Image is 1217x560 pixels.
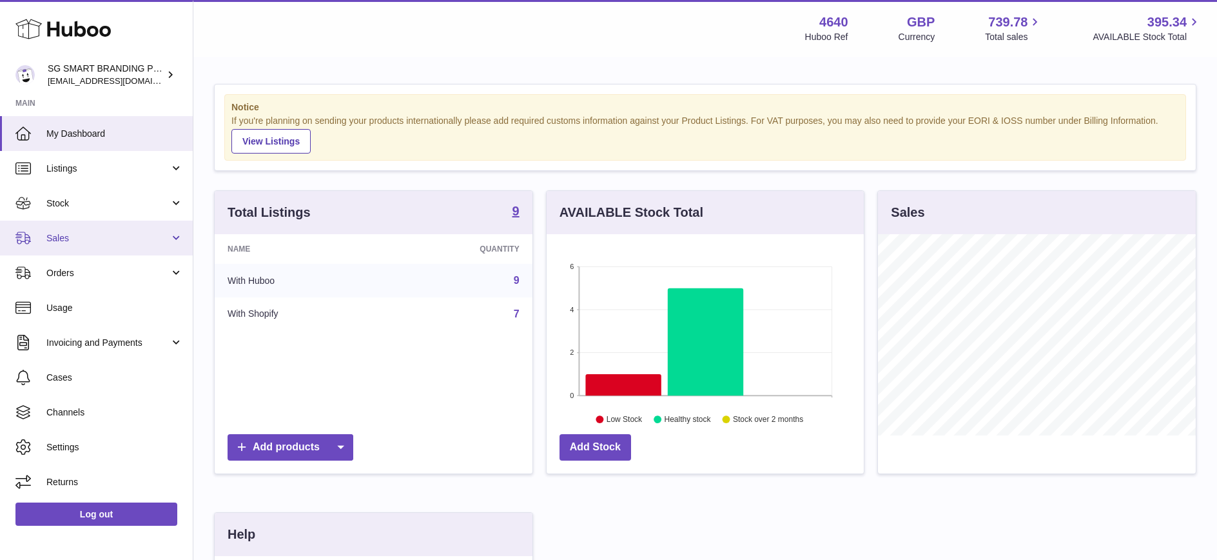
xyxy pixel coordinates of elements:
[46,232,170,245] span: Sales
[231,129,311,154] a: View Listings
[985,31,1042,43] span: Total sales
[570,392,574,399] text: 0
[985,14,1042,43] a: 739.78 Total sales
[46,406,183,419] span: Channels
[46,197,170,210] span: Stock
[46,337,170,349] span: Invoicing and Payments
[46,163,170,175] span: Listings
[231,101,1179,114] strong: Notice
[664,415,711,424] text: Healthy stock
[514,308,520,319] a: 7
[988,14,1027,31] span: 739.78
[15,503,177,526] a: Log out
[215,234,386,264] th: Name
[1093,14,1202,43] a: 395.34 AVAILABLE Stock Total
[46,476,183,488] span: Returns
[46,267,170,279] span: Orders
[231,115,1179,154] div: If you're planning on sending your products internationally please add required customs informati...
[805,31,848,43] div: Huboo Ref
[215,264,386,297] td: With Huboo
[48,75,190,86] span: [EMAIL_ADDRESS][DOMAIN_NAME]
[514,275,520,286] a: 9
[512,205,520,220] a: 9
[386,234,532,264] th: Quantity
[570,263,574,270] text: 6
[570,348,574,356] text: 2
[1093,31,1202,43] span: AVAILABLE Stock Total
[48,63,164,87] div: SG SMART BRANDING PTE. LTD.
[46,128,183,140] span: My Dashboard
[228,204,311,221] h3: Total Listings
[228,434,353,461] a: Add products
[891,204,924,221] h3: Sales
[607,415,643,424] text: Low Stock
[512,205,520,217] strong: 9
[560,434,631,461] a: Add Stock
[570,306,574,314] text: 4
[215,297,386,331] td: With Shopify
[560,204,703,221] h3: AVAILABLE Stock Total
[46,302,183,314] span: Usage
[15,65,35,85] img: uktopsmileshipping@gmail.com
[46,441,183,454] span: Settings
[819,14,848,31] strong: 4640
[228,526,255,543] h3: Help
[733,415,803,424] text: Stock over 2 months
[1147,14,1187,31] span: 395.34
[899,31,935,43] div: Currency
[46,372,183,384] span: Cases
[907,14,935,31] strong: GBP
